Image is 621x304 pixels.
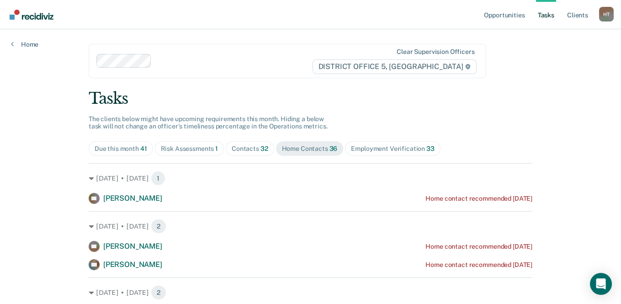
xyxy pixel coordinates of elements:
[11,40,38,48] a: Home
[260,145,268,152] span: 32
[103,242,162,251] span: [PERSON_NAME]
[282,145,338,153] div: Home Contacts
[590,273,612,295] div: Open Intercom Messenger
[161,145,218,153] div: Risk Assessments
[397,48,474,56] div: Clear supervision officers
[89,115,328,130] span: The clients below might have upcoming requirements this month. Hiding a below task will not chang...
[95,145,147,153] div: Due this month
[426,145,435,152] span: 33
[151,285,166,300] span: 2
[425,243,532,251] div: Home contact recommended [DATE]
[425,195,532,203] div: Home contact recommended [DATE]
[140,145,147,152] span: 41
[232,145,268,153] div: Contacts
[89,219,532,234] div: [DATE] • [DATE] 2
[425,261,532,269] div: Home contact recommended [DATE]
[89,89,532,108] div: Tasks
[89,171,532,186] div: [DATE] • [DATE] 1
[215,145,218,152] span: 1
[89,285,532,300] div: [DATE] • [DATE] 2
[329,145,338,152] span: 36
[599,7,614,21] div: H T
[313,59,477,74] span: DISTRICT OFFICE 5, [GEOGRAPHIC_DATA]
[351,145,434,153] div: Employment Verification
[151,171,165,186] span: 1
[10,10,53,20] img: Recidiviz
[103,260,162,269] span: [PERSON_NAME]
[151,219,166,234] span: 2
[103,194,162,203] span: [PERSON_NAME]
[599,7,614,21] button: Profile dropdown button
